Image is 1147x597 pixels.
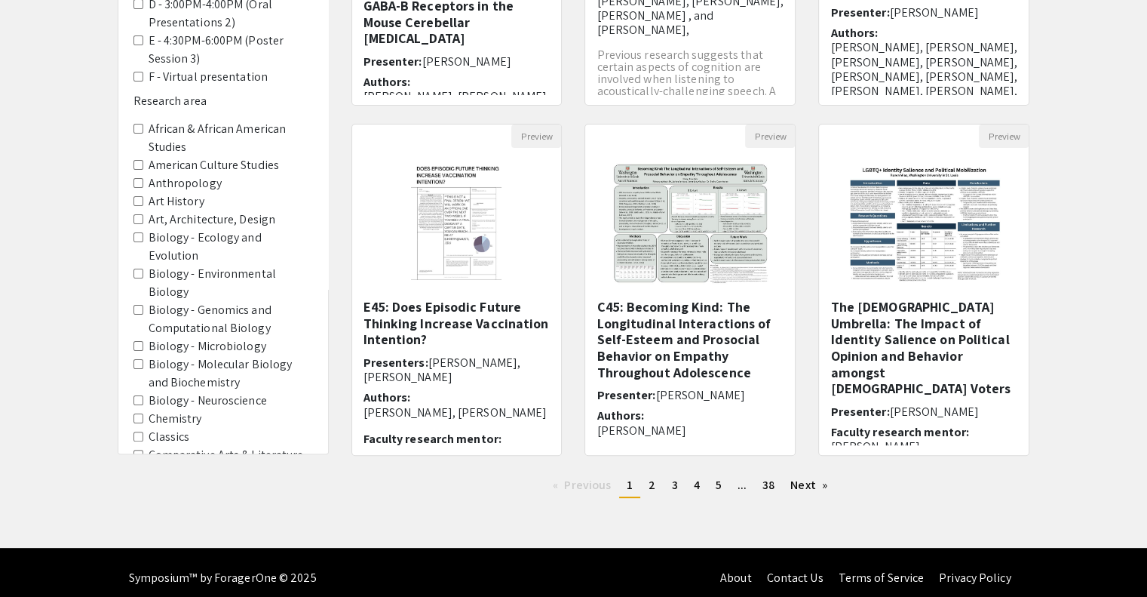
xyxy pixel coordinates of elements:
span: Authors: [363,389,411,405]
div: Open Presentation <p><span style="color: rgb(36, 36, 36);">The LGBTQIA+ Umbrella: The Impact of I... [818,124,1029,456]
p: [PERSON_NAME], [PERSON_NAME], [PERSON_NAME], [PERSON_NAME], [PERSON_NAME], [PERSON_NAME], [PERSON... [830,40,1017,127]
h5: C45: Becoming Kind: The Longitudinal Interactions of Self-Esteem and Prosocial Behavior on Empath... [597,299,784,380]
h6: Presenters: [363,355,550,384]
img: <p><span style="color: rgb(36, 36, 36);">The LGBTQIA+ Umbrella: The Impact of Identity Salience o... [831,148,1017,299]
label: Chemistry [149,410,202,428]
h6: Presenter: [597,388,784,402]
span: Faculty research mentor: [830,424,968,440]
img: <p>C45: Becoming Kind: The Longitudinal Interactions of Self-Esteem and Prosocial Behavior on Emp... [597,148,784,299]
label: Biology - Neuroscience [149,392,267,410]
span: 1 [627,477,633,493]
a: About [720,570,752,586]
label: Classics [149,428,190,446]
p: [PERSON_NAME], [PERSON_NAME] [363,405,550,420]
span: [PERSON_NAME] [422,54,511,69]
a: Contact Us [766,570,823,586]
button: Preview [511,125,561,148]
a: Terms of Service [838,570,924,586]
span: 3 [671,477,677,493]
span: 4 [694,477,700,493]
span: Authors: [830,25,878,41]
label: E - 4:30PM-6:00PM (Poster Session 3) [149,32,313,68]
a: Privacy Policy [939,570,1011,586]
p: [PERSON_NAME] [597,423,784,438]
label: Biology - Environmental Biology [149,265,313,301]
span: [PERSON_NAME] [889,404,978,420]
ul: Pagination [351,474,1030,498]
label: Anthropology [149,174,222,192]
h5: E45: Does Episodic Future Thinking Increase Vaccination Intention? [363,299,550,348]
p: [PERSON_NAME], [PERSON_NAME], [PERSON_NAME] [363,89,550,118]
button: Preview [979,125,1029,148]
h6: Presenter: [363,54,550,69]
iframe: Chat [11,529,64,586]
h5: The [DEMOGRAPHIC_DATA] Umbrella: The Impact of Identity Salience on Political Opinion and Behavio... [830,299,1017,397]
span: Authors: [597,408,644,423]
h6: Presenter: [830,405,1017,419]
label: Art History [149,192,204,211]
p: [PERSON_NAME] [830,439,1017,454]
label: Art, Architecture, Design [149,211,276,229]
label: Biology - Molecular Biology and Biochemistry [149,355,313,392]
label: Biology - Microbiology [149,337,266,355]
p: Previous research suggests that certain aspects of cognition are involved when listening to acous... [597,49,784,109]
label: F - Virtual presentation [149,68,268,86]
label: Biology - Genomics and Computational Biology [149,301,313,337]
div: Open Presentation <p>C45: Becoming Kind: The Longitudinal Interactions of Self-Esteem and Prosoci... [584,124,796,456]
span: 2 [649,477,655,493]
label: African & African American Studies [149,120,313,156]
label: American Culture Studies [149,156,279,174]
span: Previous [564,477,611,493]
span: Authors: [363,74,411,90]
span: ... [738,477,747,493]
span: [PERSON_NAME] [655,387,744,403]
h6: Presenter: [830,5,1017,20]
div: Open Presentation <p>E45: Does Episodic Future Thinking Increase Vaccination Intention?</p> [351,124,563,456]
h6: Research area [133,94,313,108]
a: Next page [783,474,835,497]
span: 38 [762,477,774,493]
span: [PERSON_NAME], [PERSON_NAME] [363,355,521,385]
label: Comparative Arts & Literature [149,446,304,464]
label: Biology - Ecology and Evolution [149,229,313,265]
button: Preview [745,125,795,148]
span: [PERSON_NAME] [889,5,978,20]
span: Faculty research mentor: [363,431,501,447]
img: <p>E45: Does Episodic Future Thinking Increase Vaccination Intention?</p> [396,148,517,299]
span: 5 [716,477,722,493]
